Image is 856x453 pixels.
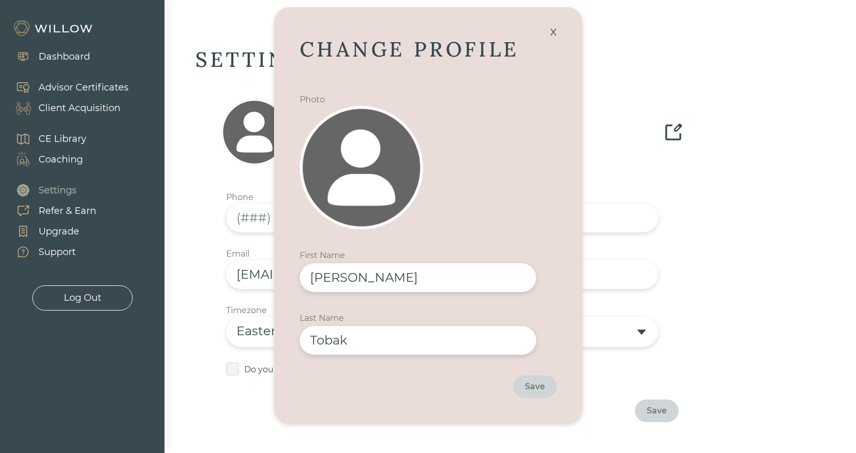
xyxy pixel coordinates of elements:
[226,260,658,289] input: Email
[226,204,658,232] input: (###) ###-####
[647,405,667,417] div: Save
[39,81,129,95] div: Advisor Certificates
[39,50,90,64] div: Dashboard
[226,191,253,204] div: Phone
[5,46,90,67] a: Dashboard
[236,322,635,340] div: Eastern Time
[635,400,679,422] button: Save
[5,180,96,201] a: Settings
[244,364,673,376] div: Do you want text notifications from [PERSON_NAME]?
[513,375,557,398] button: Save
[39,101,120,115] div: Client Acquisition
[13,20,95,37] img: Willow
[226,304,267,317] div: Timezone
[635,326,648,338] span: caret-down
[545,20,562,43] div: x
[5,201,96,221] a: Refer & Earn
[300,326,536,355] input: Last Name
[226,248,249,260] div: Email
[300,36,557,63] div: CHANGE PROFILE
[5,129,86,149] a: CE Library
[5,149,86,170] a: Coaching
[5,221,96,242] a: Upgrade
[300,263,536,292] input: First Name
[525,380,545,393] div: Save
[300,249,345,262] div: First Name
[300,312,344,324] div: Last Name
[39,245,76,259] div: Support
[39,204,96,218] div: Refer & Earn
[195,46,763,73] div: SETTINGS
[64,291,101,305] div: Log Out
[39,184,77,197] div: Settings
[663,122,684,143] img: edit
[5,98,129,118] a: Client Acquisition
[300,106,423,229] img: photo
[39,153,83,167] div: Coaching
[300,94,557,106] div: Photo
[39,132,86,146] div: CE Library
[39,225,79,239] div: Upgrade
[5,77,129,98] a: Advisor Certificates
